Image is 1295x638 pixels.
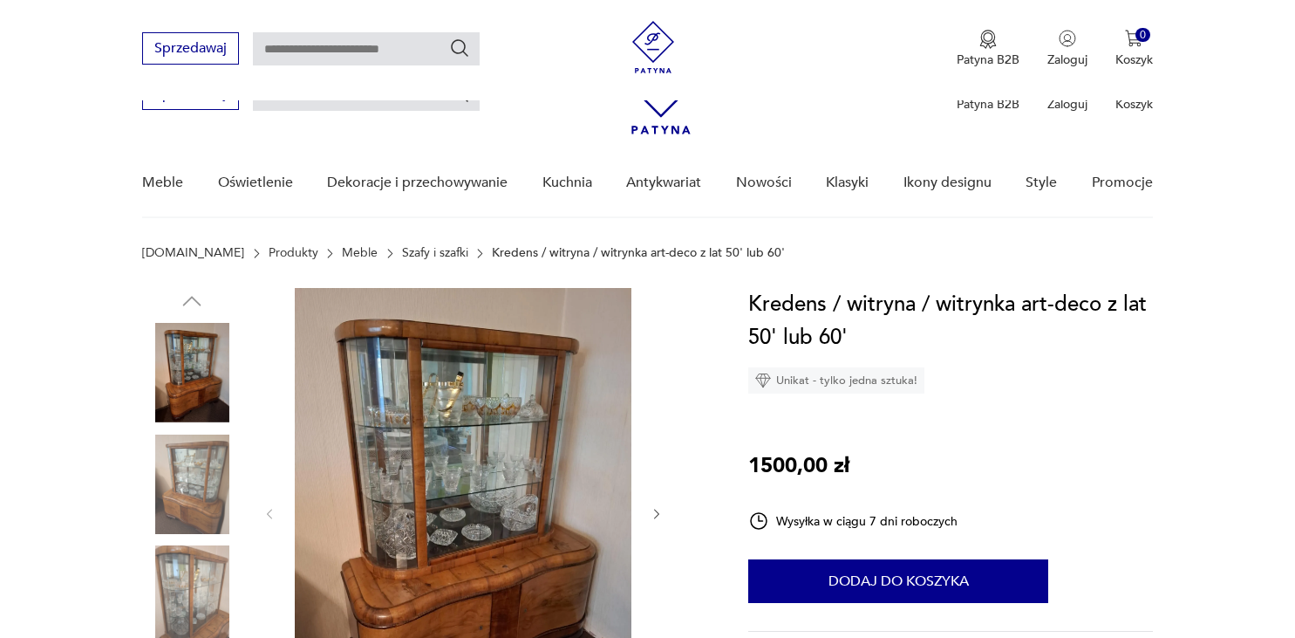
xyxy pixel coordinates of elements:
img: Ikona koszyka [1125,30,1142,47]
h1: Kredens / witryna / witrynka art-deco z lat 50' lub 60' [748,288,1152,354]
img: Ikonka użytkownika [1059,30,1076,47]
p: Patyna B2B [957,51,1019,68]
a: Dekoracje i przechowywanie [327,149,508,216]
div: Unikat - tylko jedna sztuka! [748,367,924,394]
p: Zaloguj [1047,96,1087,113]
a: Meble [142,149,183,216]
img: Ikona medalu [979,30,997,49]
img: Zdjęcie produktu Kredens / witryna / witrynka art-deco z lat 50' lub 60' [142,323,242,422]
a: Szafy i szafki [402,246,468,260]
a: Kuchnia [542,149,592,216]
a: Nowości [736,149,792,216]
a: Sprzedawaj [142,44,239,56]
a: Oświetlenie [218,149,293,216]
a: Ikona medaluPatyna B2B [957,30,1019,68]
a: Ikony designu [903,149,992,216]
p: Koszyk [1115,51,1153,68]
button: Zaloguj [1047,30,1087,68]
a: Style [1026,149,1057,216]
button: 0Koszyk [1115,30,1153,68]
a: [DOMAIN_NAME] [142,246,244,260]
p: 1500,00 zł [748,449,849,483]
a: Meble [342,246,378,260]
a: Promocje [1092,149,1153,216]
img: Ikona diamentu [755,373,771,388]
button: Dodaj do koszyka [748,559,1048,603]
img: Patyna - sklep z meblami i dekoracjami vintage [627,21,679,73]
p: Zaloguj [1047,51,1087,68]
a: Produkty [269,246,318,260]
button: Patyna B2B [957,30,1019,68]
p: Kredens / witryna / witrynka art-deco z lat 50' lub 60' [492,246,785,260]
a: Sprzedawaj [142,89,239,101]
div: 0 [1135,28,1150,43]
a: Klasyki [826,149,869,216]
p: Koszyk [1115,96,1153,113]
button: Szukaj [449,38,470,58]
button: Sprzedawaj [142,32,239,65]
div: Wysyłka w ciągu 7 dni roboczych [748,511,958,532]
p: Patyna B2B [957,96,1019,113]
img: Zdjęcie produktu Kredens / witryna / witrynka art-deco z lat 50' lub 60' [142,435,242,534]
a: Antykwariat [626,149,701,216]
